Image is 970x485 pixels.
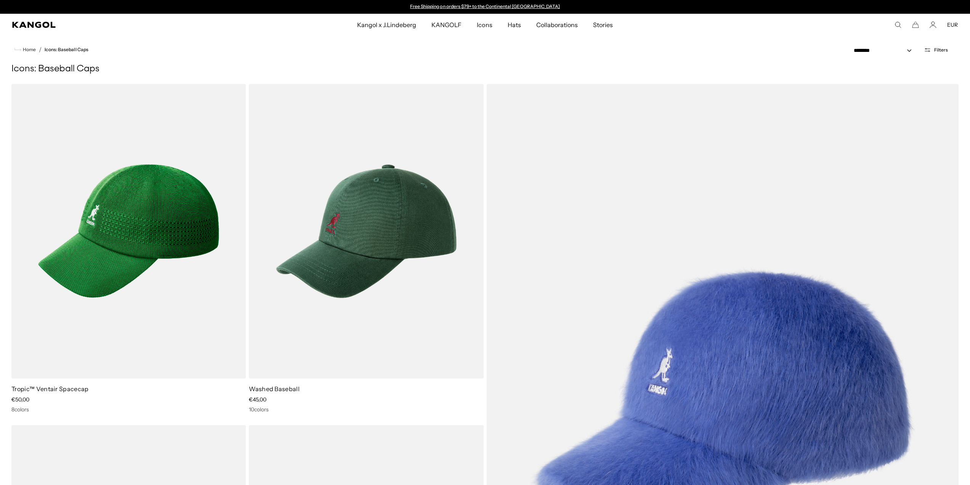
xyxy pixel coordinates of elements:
[407,4,564,10] slideshow-component: Announcement bar
[407,4,564,10] div: Announcement
[585,14,620,36] a: Stories
[21,47,36,52] span: Home
[14,46,36,53] a: Home
[919,47,952,53] button: Open filters
[851,47,919,55] select: Sort by: Featured
[410,3,560,9] a: Free Shipping on orders $79+ to the Continental [GEOGRAPHIC_DATA]
[508,14,521,36] span: Hats
[912,21,919,28] button: Cart
[11,406,246,413] div: 8 colors
[529,14,585,36] a: Collaborations
[11,63,959,75] h1: Icons: Baseball Caps
[45,47,88,52] a: Icons: Baseball Caps
[536,14,578,36] span: Collaborations
[357,14,417,36] span: Kangol x J.Lindeberg
[407,4,564,10] div: 1 of 2
[11,396,29,403] span: €50,00
[500,14,529,36] a: Hats
[350,14,424,36] a: Kangol x J.Lindeberg
[477,14,492,36] span: Icons
[11,385,89,393] a: Tropic™ Ventair Spacecap
[11,84,246,379] img: Tropic™ Ventair Spacecap
[36,45,42,54] li: /
[424,14,469,36] a: KANGOLF
[431,14,462,36] span: KANGOLF
[249,406,483,413] div: 10 colors
[469,14,500,36] a: Icons
[249,385,300,393] a: Washed Baseball
[12,22,237,28] a: Kangol
[947,21,958,28] button: EUR
[593,14,613,36] span: Stories
[930,21,936,28] a: Account
[249,396,266,403] span: €45,00
[895,21,901,28] summary: Search here
[249,84,483,379] img: Washed Baseball
[934,47,948,53] span: Filters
